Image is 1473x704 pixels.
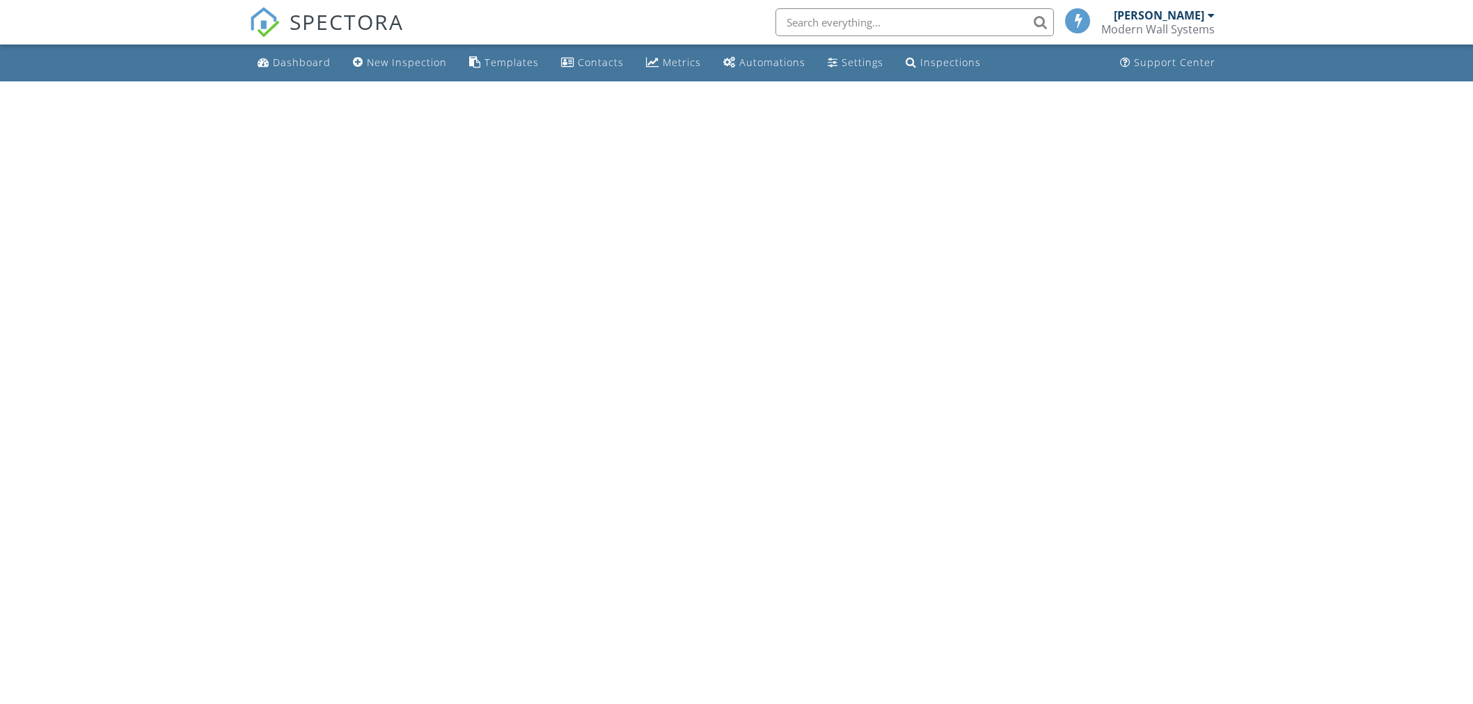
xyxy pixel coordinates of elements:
a: Automations (Basic) [718,50,811,76]
div: Dashboard [273,56,331,69]
a: Support Center [1114,50,1221,76]
input: Search everything... [775,8,1054,36]
div: Metrics [663,56,701,69]
a: Templates [464,50,544,76]
a: Dashboard [252,50,336,76]
div: [PERSON_NAME] [1114,8,1204,22]
span: SPECTORA [290,7,404,36]
div: Settings [842,56,883,69]
a: Metrics [640,50,707,76]
a: SPECTORA [249,19,404,48]
div: Modern Wall Systems [1101,22,1215,36]
div: Templates [485,56,539,69]
div: Support Center [1134,56,1215,69]
a: New Inspection [347,50,452,76]
a: Settings [822,50,889,76]
a: Contacts [556,50,629,76]
a: Inspections [900,50,986,76]
img: The Best Home Inspection Software - Spectora [249,7,280,38]
div: New Inspection [367,56,447,69]
div: Inspections [920,56,981,69]
div: Automations [739,56,805,69]
div: Contacts [578,56,624,69]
